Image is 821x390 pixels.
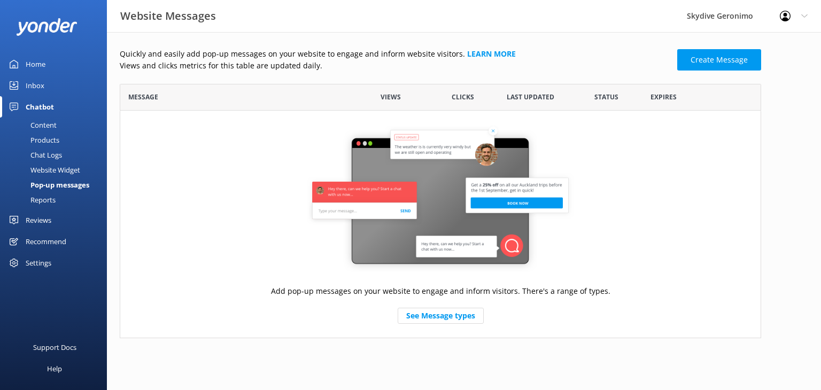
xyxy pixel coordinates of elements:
p: Add pop-up messages on your website to engage and inform visitors. There's a range of types. [271,285,610,297]
div: Settings [26,252,51,274]
a: Products [6,132,107,147]
span: Message [128,92,158,102]
div: Reviews [26,209,51,231]
a: See Message types [398,308,484,324]
a: Content [6,118,107,132]
a: Chat Logs [6,147,107,162]
div: Reports [6,192,56,207]
span: Clicks [452,92,474,102]
div: Chatbot [26,96,54,118]
div: grid [120,111,761,338]
div: Website Widget [6,162,80,177]
span: Status [594,92,618,102]
div: Help [47,358,62,379]
div: Content [6,118,57,132]
a: Learn more [467,49,516,59]
span: Views [381,92,401,102]
a: Reports [6,192,107,207]
a: Pop-up messages [6,177,107,192]
div: Chat Logs [6,147,62,162]
div: Recommend [26,231,66,252]
div: Support Docs [33,337,76,358]
div: Products [6,132,59,147]
a: Create Message [677,49,761,71]
img: website-message-default [307,124,574,274]
a: Website Widget [6,162,107,177]
div: Inbox [26,75,44,96]
div: Pop-up messages [6,177,89,192]
p: Quickly and easily add pop-up messages on your website to engage and inform website visitors. [120,48,671,60]
img: yonder-white-logo.png [16,18,78,36]
p: Views and clicks metrics for this table are updated daily. [120,60,671,72]
h3: Website Messages [120,7,216,25]
span: Last updated [507,92,554,102]
div: Home [26,53,45,75]
span: Expires [650,92,677,102]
